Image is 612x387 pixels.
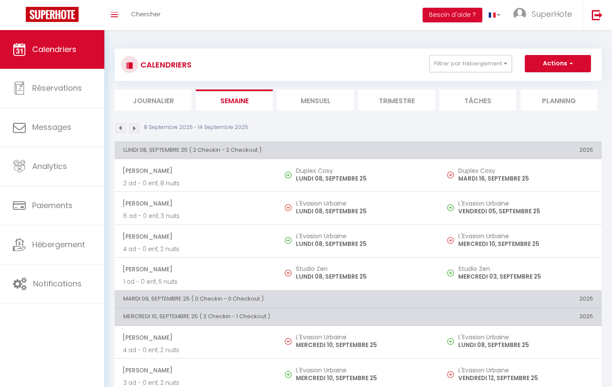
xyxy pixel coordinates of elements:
p: LUNDI 08, SEPTEMBRE 25 [296,272,431,281]
span: Hébergement [32,239,85,250]
li: Trimestre [358,89,435,111]
img: NO IMAGE [447,204,454,211]
h5: Duplex Cosy [296,167,431,174]
span: Calendriers [32,44,76,55]
li: Mensuel [277,89,354,111]
p: MERCREDI 10, SEPTEMBRE 25 [296,341,431,350]
img: NO IMAGE [285,270,292,276]
p: LUNDI 08, SEPTEMBRE 25 [296,174,431,183]
span: Réservations [32,83,82,93]
p: MERCREDI 10, SEPTEMBRE 25 [296,374,431,383]
span: Paiements [32,200,73,211]
button: Ouvrir le widget de chat LiveChat [7,3,33,29]
p: LUNDI 08, SEPTEMBRE 25 [296,240,431,249]
span: [PERSON_NAME] [122,329,268,346]
img: NO IMAGE [285,338,292,345]
h5: L'Evasion Urbaine [458,233,593,240]
p: MARDI 16, SEPTEMBRE 25 [458,174,593,183]
h5: L'Evasion Urbaine [296,200,431,207]
h5: L'Evasion Urbaine [458,200,593,207]
span: [PERSON_NAME] [122,163,268,179]
p: MERCREDI 10, SEPTEMBRE 25 [458,240,593,249]
span: [PERSON_NAME] [122,261,268,277]
li: Planning [521,89,597,111]
p: 4 ad - 0 enf, 2 nuits [123,346,268,355]
p: LUNDI 08, SEPTEMBRE 25 [458,341,593,350]
p: VENDREDI 12, SEPTEMBRE 25 [458,374,593,383]
span: Messages [32,122,71,132]
h5: Studio Zen [296,265,431,272]
li: Journalier [115,89,192,111]
h5: L'Evasion Urbaine [458,367,593,374]
h3: CALENDRIERS [138,55,192,74]
img: Super Booking [26,7,79,22]
h5: L'Evasion Urbaine [296,367,431,374]
h5: L'Evasion Urbaine [296,233,431,240]
p: 2 ad - 0 enf, 8 nuits [123,179,268,188]
th: 2025 [439,308,602,326]
img: NO IMAGE [447,338,454,345]
button: Besoin d'aide ? [423,8,482,22]
span: Chercher [131,9,161,18]
li: Semaine [196,89,273,111]
p: 6 ad - 0 enf, 3 nuits [123,212,268,221]
li: Tâches [439,89,516,111]
img: NO IMAGE [447,172,454,178]
img: ... [513,8,526,21]
span: [PERSON_NAME] [122,195,268,212]
p: 8 Septembre 2025 - 14 Septembre 2025 [144,123,248,132]
span: [PERSON_NAME] [122,228,268,245]
th: MARDI 09, SEPTEMBRE 25 ( 0 Checkin - 0 Checkout ) [115,290,439,307]
h5: L'Evasion Urbaine [296,334,431,341]
img: NO IMAGE [447,371,454,378]
button: Actions [525,55,591,72]
th: 2025 [439,290,602,307]
h5: Studio Zen [458,265,593,272]
button: Filtrer par hébergement [429,55,512,72]
span: SuperHote [532,9,572,19]
span: [PERSON_NAME] [122,362,268,378]
img: NO IMAGE [447,270,454,276]
span: Notifications [33,278,82,289]
h5: L'Evasion Urbaine [458,334,593,341]
img: NO IMAGE [285,204,292,211]
th: MERCREDI 10, SEPTEMBRE 25 ( 2 Checkin - 1 Checkout ) [115,308,439,326]
p: LUNDI 08, SEPTEMBRE 25 [296,207,431,216]
img: logout [592,9,603,20]
span: Analytics [32,161,67,172]
th: LUNDI 08, SEPTEMBRE 25 ( 2 Checkin - 2 Checkout ) [115,141,439,159]
h5: Duplex Cosy [458,167,593,174]
p: 4 ad - 0 enf, 2 nuits [123,245,268,254]
th: 2025 [439,141,602,159]
p: VENDREDI 05, SEPTEMBRE 25 [458,207,593,216]
img: NO IMAGE [447,237,454,244]
p: MERCREDI 03, SEPTEMBRE 25 [458,272,593,281]
p: 1 ad - 0 enf, 5 nuits [123,277,268,286]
